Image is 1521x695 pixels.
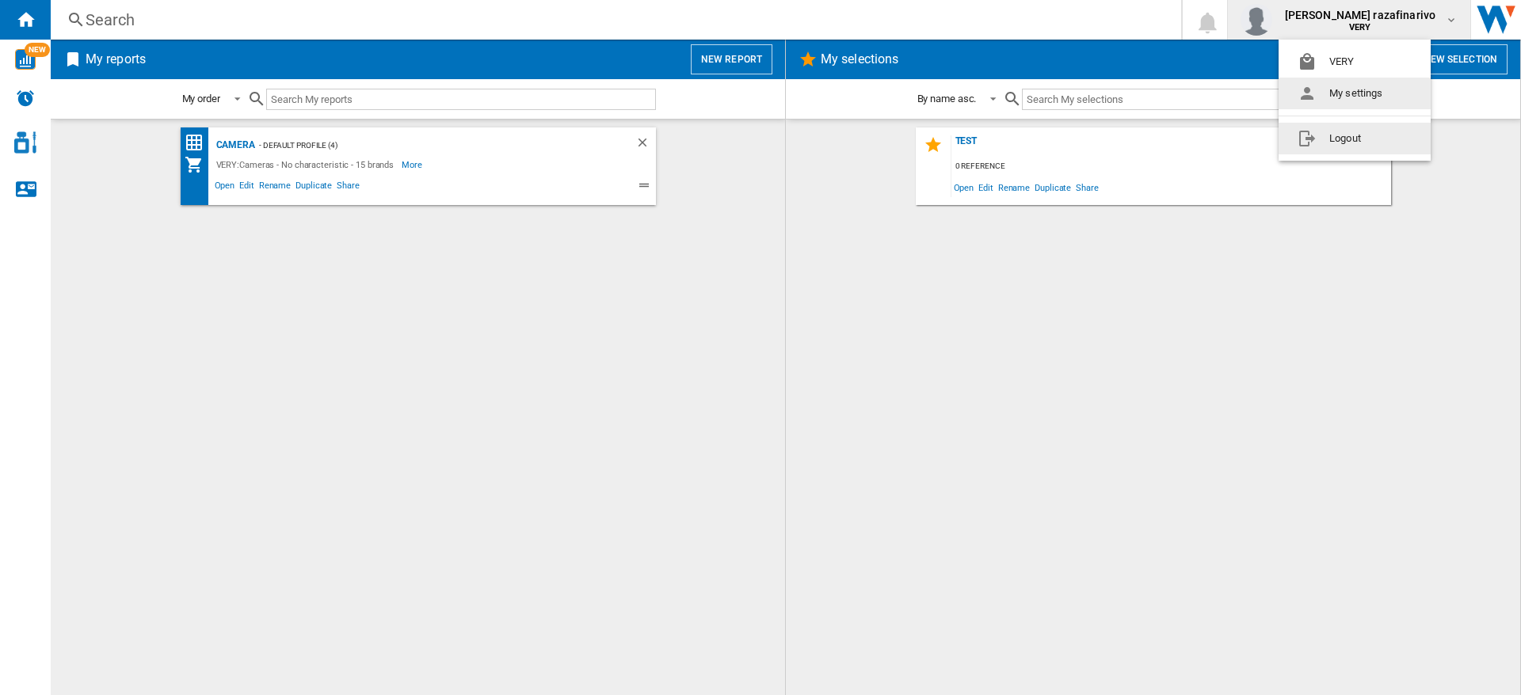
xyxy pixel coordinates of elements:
button: My settings [1279,78,1431,109]
button: Logout [1279,123,1431,154]
button: VERY [1279,46,1431,78]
